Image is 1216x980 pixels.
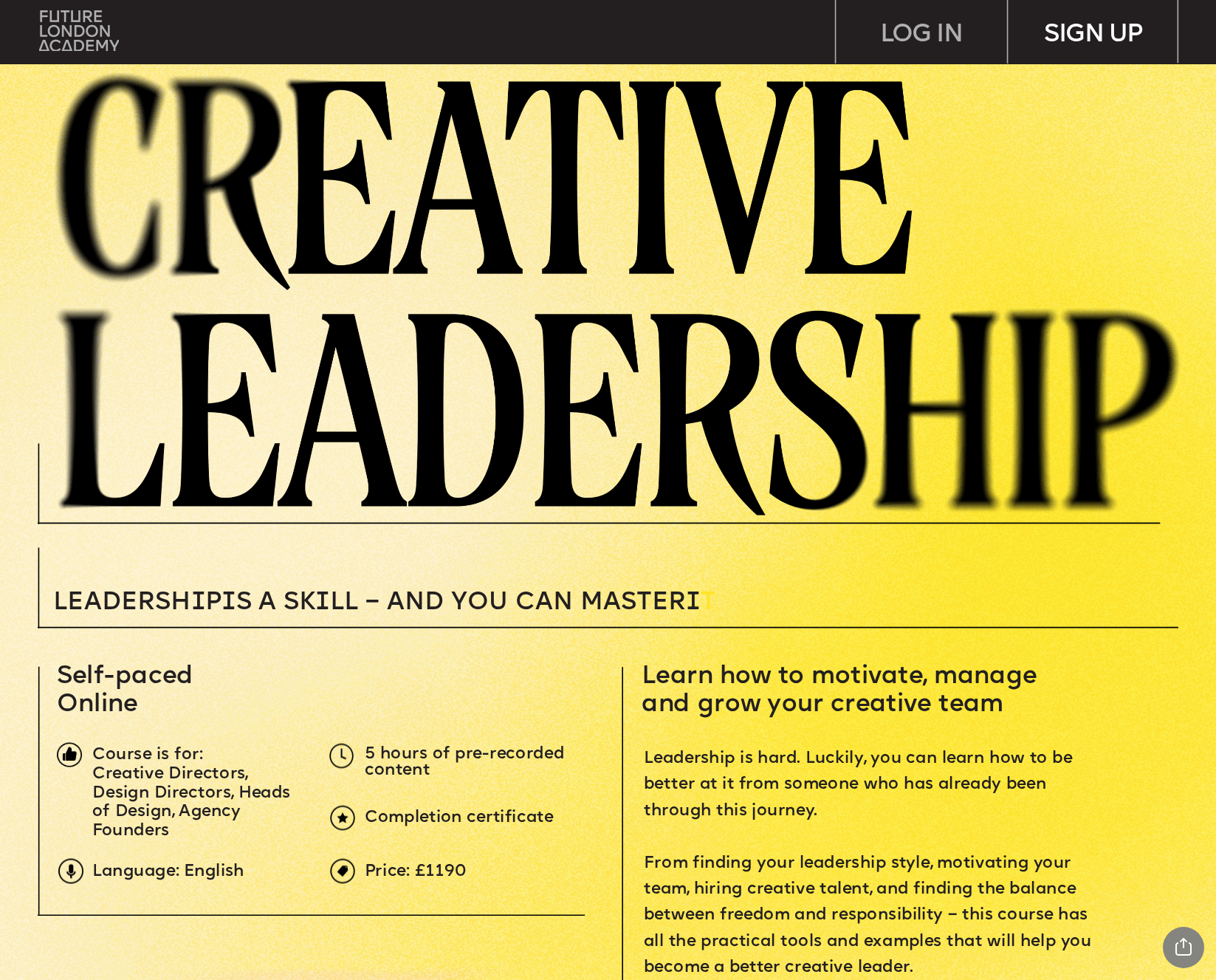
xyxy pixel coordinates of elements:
img: upload-bfdffa89-fac7-4f57-a443-c7c39906ba42.png [39,10,119,51]
img: upload-5dcb7aea-3d7f-4093-a867-f0427182171d.png [329,744,354,769]
span: i [316,590,330,615]
span: Creative Directors, Design Directors, Heads of Design, Agency Founders [92,765,295,840]
img: upload-969c61fd-ea08-4d05-af36-d273f2608f5e.png [330,859,355,884]
img: upload-9eb2eadd-7bf9-4b2b-b585-6dd8b9275b41.png [58,859,83,884]
span: Leadership is hard. Luckily, you can learn how to be better at it from someone who has already be... [644,750,1096,977]
span: i [222,590,236,615]
span: Learn how to motivate, manage and grow your creative team [642,664,1044,717]
img: image-1fa7eedb-a71f-428c-a033-33de134354ef.png [57,742,82,767]
span: Self-paced [57,664,193,689]
span: Language: English [92,863,244,880]
div: Share [1163,927,1204,968]
span: Course is for: [92,746,203,764]
img: upload-6b0d0326-a6ce-441c-aac1-c2ff159b353e.png [330,805,355,830]
p: T [53,590,908,615]
span: Price: £1190 [365,863,467,880]
img: image-3435f618-b576-4c59-ac17-05593ebec101.png [41,65,1216,515]
span: i [687,590,701,615]
span: 5 hours of pre-recorded content [365,744,569,779]
span: Leadersh p s a sk ll – and you can MASTER [53,590,701,615]
span: i [191,590,205,615]
span: Online [57,693,137,718]
span: Completion certificate [365,809,554,826]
